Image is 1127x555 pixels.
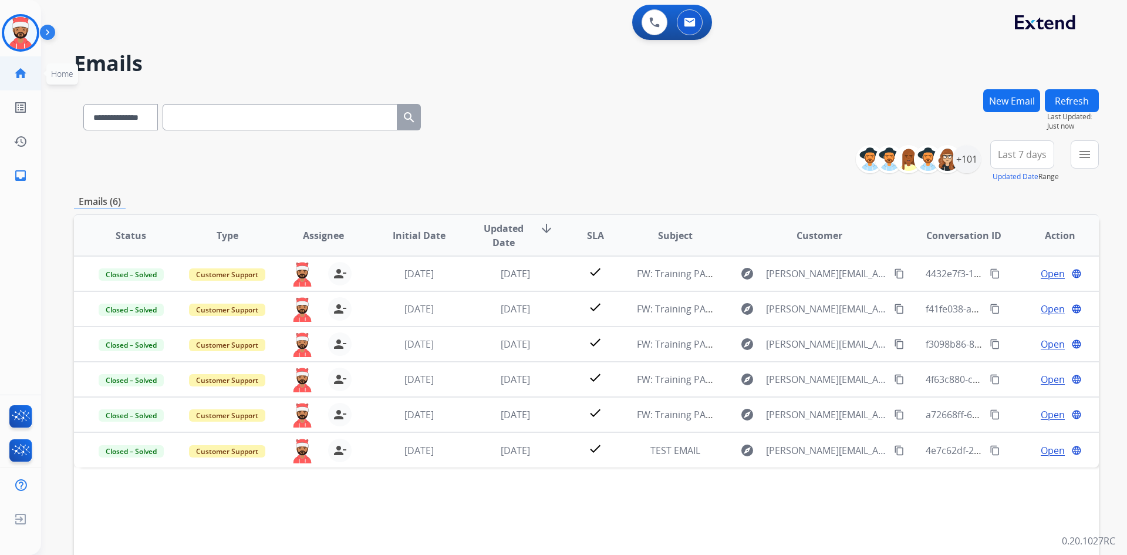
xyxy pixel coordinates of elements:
[983,89,1040,112] button: New Email
[99,445,164,458] span: Closed – Solved
[189,445,265,458] span: Customer Support
[217,228,238,243] span: Type
[99,339,164,351] span: Closed – Solved
[766,372,887,386] span: [PERSON_NAME][EMAIL_ADDRESS][DOMAIN_NAME]
[1041,372,1065,386] span: Open
[766,337,887,351] span: [PERSON_NAME][EMAIL_ADDRESS][DOMAIN_NAME]
[189,339,265,351] span: Customer Support
[291,297,314,322] img: agent-avatar
[404,408,434,421] span: [DATE]
[990,409,1000,420] mat-icon: content_copy
[740,337,754,351] mat-icon: explore
[99,304,164,316] span: Closed – Solved
[588,371,602,385] mat-icon: check
[116,228,146,243] span: Status
[333,408,347,422] mat-icon: person_remove
[740,267,754,281] mat-icon: explore
[740,372,754,386] mat-icon: explore
[637,408,859,421] span: FW: Training PA1: Do Not Assign ([PERSON_NAME])
[993,171,1059,181] span: Range
[1045,89,1099,112] button: Refresh
[291,368,314,392] img: agent-avatar
[1047,122,1099,131] span: Just now
[501,408,530,421] span: [DATE]
[74,194,126,209] p: Emails (6)
[1041,337,1065,351] span: Open
[894,409,905,420] mat-icon: content_copy
[404,373,434,386] span: [DATE]
[588,335,602,349] mat-icon: check
[637,302,859,315] span: FW: Training PA3: Do Not Assign ([PERSON_NAME])
[189,268,265,281] span: Customer Support
[926,267,1104,280] span: 4432e7f3-1679-468e-802a-714c8ab51c53
[740,408,754,422] mat-icon: explore
[1078,147,1092,162] mat-icon: menu
[303,228,344,243] span: Assignee
[14,66,28,80] mat-icon: home
[402,110,416,125] mat-icon: search
[894,445,905,456] mat-icon: content_copy
[333,302,347,316] mat-icon: person_remove
[766,408,887,422] span: [PERSON_NAME][EMAIL_ADDRESS][DOMAIN_NAME]
[926,373,1099,386] span: 4f63c880-c8a2-4457-804a-4f58f8e26b9e
[501,373,530,386] span: [DATE]
[588,406,602,420] mat-icon: check
[393,228,446,243] span: Initial Date
[539,221,554,236] mat-icon: arrow_downward
[894,268,905,279] mat-icon: content_copy
[1071,374,1082,385] mat-icon: language
[658,228,693,243] span: Subject
[926,408,1101,421] span: a72668ff-63ca-44f5-80de-d2c91d56dc36
[953,145,981,173] div: +101
[51,68,73,79] span: Home
[291,262,314,287] img: agent-avatar
[797,228,842,243] span: Customer
[588,442,602,456] mat-icon: check
[291,403,314,428] img: agent-avatar
[4,16,37,49] img: avatar
[501,267,530,280] span: [DATE]
[404,338,434,351] span: [DATE]
[990,339,1000,349] mat-icon: content_copy
[990,374,1000,385] mat-icon: content_copy
[189,304,265,316] span: Customer Support
[404,444,434,457] span: [DATE]
[333,372,347,386] mat-icon: person_remove
[926,302,1102,315] span: f41fe038-a3a2-4968-b77d-a0b2b9e0fb07
[189,374,265,386] span: Customer Support
[1041,267,1065,281] span: Open
[926,228,1001,243] span: Conversation ID
[1071,339,1082,349] mat-icon: language
[587,228,604,243] span: SLA
[1041,302,1065,316] span: Open
[333,443,347,458] mat-icon: person_remove
[14,100,28,115] mat-icon: list_alt
[1041,408,1065,422] span: Open
[1047,112,1099,122] span: Last Updated:
[477,221,531,250] span: Updated Date
[637,267,859,280] span: FW: Training PA2: Do Not Assign ([PERSON_NAME])
[1071,268,1082,279] mat-icon: language
[990,304,1000,314] mat-icon: content_copy
[926,444,1100,457] span: 4e7c62df-2384-42f8-a4e6-e9e12c7c6c41
[993,172,1038,181] button: Updated Date
[894,374,905,385] mat-icon: content_copy
[990,445,1000,456] mat-icon: content_copy
[1071,304,1082,314] mat-icon: language
[291,439,314,463] img: agent-avatar
[637,338,862,351] span: FW: Training PA4: Do Not Assign (([PERSON_NAME])
[74,52,1099,75] h2: Emails
[740,443,754,458] mat-icon: explore
[14,134,28,149] mat-icon: history
[998,152,1047,157] span: Last 7 days
[894,304,905,314] mat-icon: content_copy
[404,302,434,315] span: [DATE]
[501,338,530,351] span: [DATE]
[637,373,859,386] span: FW: Training PA5: Do Not Assign ([PERSON_NAME])
[894,339,905,349] mat-icon: content_copy
[501,444,530,457] span: [DATE]
[990,268,1000,279] mat-icon: content_copy
[740,302,754,316] mat-icon: explore
[501,302,530,315] span: [DATE]
[291,332,314,357] img: agent-avatar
